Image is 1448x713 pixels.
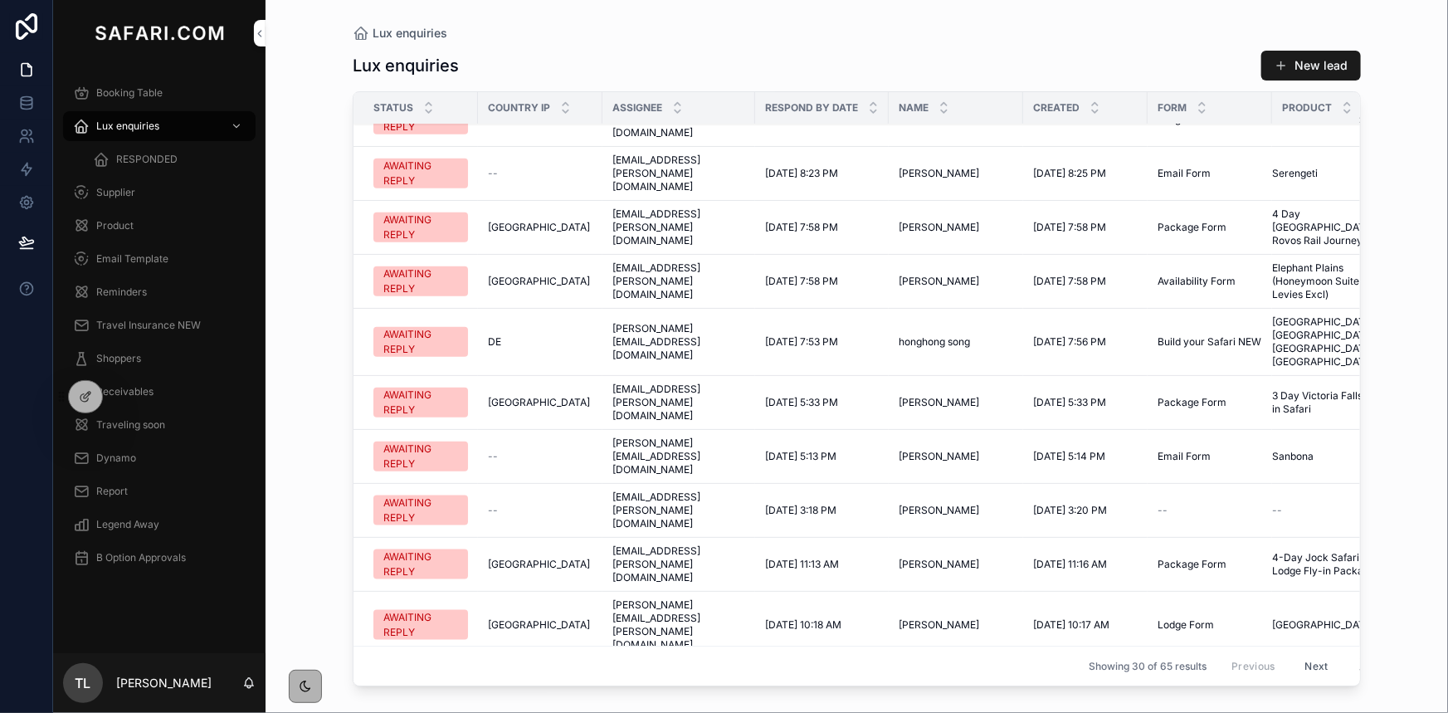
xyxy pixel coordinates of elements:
[383,442,458,471] div: AWAITING REPLY
[91,20,227,46] img: App logo
[1033,504,1107,517] span: [DATE] 3:20 PM
[765,396,838,409] span: [DATE] 5:33 PM
[612,261,745,301] a: [EMAIL_ADDRESS][PERSON_NAME][DOMAIN_NAME]
[1158,275,1236,288] span: Availability Form
[63,410,256,440] a: Traveling soon
[899,167,979,180] span: [PERSON_NAME]
[765,167,879,180] a: [DATE] 8:23 PM
[765,618,879,632] a: [DATE] 10:18 AM
[899,221,979,234] span: [PERSON_NAME]
[1261,51,1361,81] button: New lead
[899,558,1013,571] a: [PERSON_NAME]
[96,385,154,398] span: Receivables
[63,310,256,340] a: Travel Insurance NEW
[373,496,468,525] a: AWAITING REPLY
[1158,504,1168,517] span: --
[83,144,256,174] a: RESPONDED
[488,221,590,234] span: [GEOGRAPHIC_DATA]
[899,504,1013,517] a: [PERSON_NAME]
[1272,389,1390,416] span: 3 Day Victoria Falls Fly-in Safari
[1272,450,1390,463] a: Sanbona
[899,167,1013,180] a: [PERSON_NAME]
[63,111,256,141] a: Lux enquiries
[76,673,91,693] span: TL
[63,476,256,506] a: Report
[612,322,745,362] a: [PERSON_NAME][EMAIL_ADDRESS][DOMAIN_NAME]
[116,153,178,166] span: RESPONDED
[765,335,879,349] a: [DATE] 7:53 PM
[899,618,1013,632] a: [PERSON_NAME]
[899,275,979,288] span: [PERSON_NAME]
[63,443,256,473] a: Dynamo
[1158,221,1226,234] span: Package Form
[765,335,838,349] span: [DATE] 7:53 PM
[383,159,458,188] div: AWAITING REPLY
[383,549,458,579] div: AWAITING REPLY
[1272,167,1318,180] span: Serengeti
[612,154,745,193] span: [EMAIL_ADDRESS][PERSON_NAME][DOMAIN_NAME]
[1033,396,1106,409] span: [DATE] 5:33 PM
[765,450,836,463] span: [DATE] 5:13 PM
[765,396,879,409] a: [DATE] 5:33 PM
[96,352,141,365] span: Shoppers
[373,159,468,188] a: AWAITING REPLY
[1033,335,1106,349] span: [DATE] 7:56 PM
[899,450,1013,463] a: [PERSON_NAME]
[612,598,745,652] a: [PERSON_NAME][EMAIL_ADDRESS][PERSON_NAME][DOMAIN_NAME]
[1033,504,1138,517] a: [DATE] 3:20 PM
[899,450,979,463] span: [PERSON_NAME]
[1158,221,1262,234] a: Package Form
[1158,275,1262,288] a: Availability Form
[488,504,498,517] span: --
[63,510,256,540] a: Legend Away
[765,101,858,115] span: Respond by date
[1158,450,1262,463] a: Email Form
[765,275,879,288] a: [DATE] 7:58 PM
[1272,167,1390,180] a: Serengeti
[488,450,592,463] a: --
[1089,660,1207,673] span: Showing 30 of 65 results
[63,78,256,108] a: Booking Table
[899,335,970,349] span: honghong song
[488,335,592,349] a: DE
[612,383,745,422] a: [EMAIL_ADDRESS][PERSON_NAME][DOMAIN_NAME]
[63,277,256,307] a: Reminders
[1272,261,1390,301] a: Elephant Plains (Honeymoon Suite - Levies Excl)
[488,618,590,632] span: [GEOGRAPHIC_DATA]
[1033,396,1138,409] a: [DATE] 5:33 PM
[383,610,458,640] div: AWAITING REPLY
[1033,618,1138,632] a: [DATE] 10:17 AM
[1033,101,1080,115] span: Created
[765,275,838,288] span: [DATE] 7:58 PM
[1272,208,1390,247] a: 4 Day [GEOGRAPHIC_DATA] Rovos Rail Journey
[1158,558,1226,571] span: Package Form
[488,275,592,288] a: [GEOGRAPHIC_DATA]
[765,167,838,180] span: [DATE] 8:23 PM
[63,344,256,374] a: Shoppers
[373,388,468,418] a: AWAITING REPLY
[1272,504,1390,517] a: --
[488,396,592,409] a: [GEOGRAPHIC_DATA]
[1158,167,1262,180] a: Email Form
[1272,618,1374,632] span: [GEOGRAPHIC_DATA]
[1033,221,1106,234] span: [DATE] 7:58 PM
[1033,221,1138,234] a: [DATE] 7:58 PM
[1158,101,1187,115] span: Form
[488,335,501,349] span: DE
[373,549,468,579] a: AWAITING REPLY
[96,186,135,199] span: Supplier
[612,101,662,115] span: Assignee
[1272,450,1314,463] span: Sanbona
[1272,315,1390,369] span: [GEOGRAPHIC_DATA], [GEOGRAPHIC_DATA], [GEOGRAPHIC_DATA] & [GEOGRAPHIC_DATA]
[488,618,592,632] a: [GEOGRAPHIC_DATA]
[1158,335,1261,349] span: Build your Safari NEW
[1272,551,1390,578] a: 4-Day Jock Safari Lodge Fly-in Package
[612,437,745,476] span: [PERSON_NAME][EMAIL_ADDRESS][DOMAIN_NAME]
[765,221,879,234] a: [DATE] 7:58 PM
[488,221,592,234] a: [GEOGRAPHIC_DATA]
[1033,450,1105,463] span: [DATE] 5:14 PM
